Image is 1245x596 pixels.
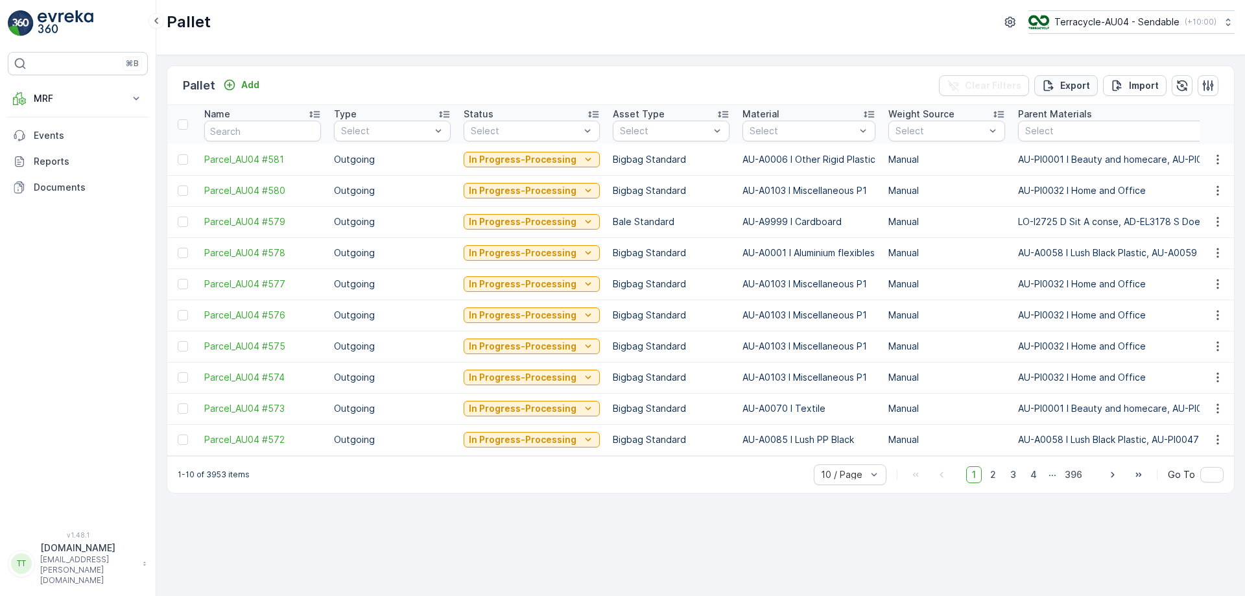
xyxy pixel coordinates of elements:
[1049,466,1056,483] p: ...
[204,215,321,228] a: Parcel_AU04 #579
[882,300,1012,331] td: Manual
[204,433,321,446] span: Parcel_AU04 #572
[1129,79,1159,92] p: Import
[183,77,215,95] p: Pallet
[882,268,1012,300] td: Manual
[11,553,32,574] div: TT
[464,245,600,261] button: In Progress-Processing
[178,310,188,320] div: Toggle Row Selected
[606,268,736,300] td: Bigbag Standard
[882,424,1012,455] td: Manual
[1059,466,1088,483] span: 396
[1034,75,1098,96] button: Export
[204,309,321,322] a: Parcel_AU04 #576
[736,144,882,175] td: AU-A0006 I Other Rigid Plastic
[8,149,148,174] a: Reports
[965,79,1021,92] p: Clear Filters
[464,307,600,323] button: In Progress-Processing
[606,424,736,455] td: Bigbag Standard
[606,206,736,237] td: Bale Standard
[469,402,576,415] p: In Progress-Processing
[8,531,148,539] span: v 1.48.1
[613,108,665,121] p: Asset Type
[606,300,736,331] td: Bigbag Standard
[204,278,321,291] span: Parcel_AU04 #577
[464,401,600,416] button: In Progress-Processing
[469,340,576,353] p: In Progress-Processing
[126,58,139,69] p: ⌘B
[882,362,1012,393] td: Manual
[1054,16,1180,29] p: Terracycle-AU04 - Sendable
[469,278,576,291] p: In Progress-Processing
[34,92,122,105] p: MRF
[204,246,321,259] span: Parcel_AU04 #578
[471,125,580,137] p: Select
[469,309,576,322] p: In Progress-Processing
[984,466,1002,483] span: 2
[1018,108,1092,121] p: Parent Materials
[742,108,779,121] p: Material
[341,125,431,137] p: Select
[40,554,136,586] p: [EMAIL_ADDRESS][PERSON_NAME][DOMAIN_NAME]
[882,393,1012,424] td: Manual
[327,268,457,300] td: Outgoing
[1060,79,1090,92] p: Export
[38,10,93,36] img: logo_light-DOdMpM7g.png
[34,181,143,194] p: Documents
[327,300,457,331] td: Outgoing
[750,125,855,137] p: Select
[8,123,148,149] a: Events
[327,362,457,393] td: Outgoing
[178,372,188,383] div: Toggle Row Selected
[606,393,736,424] td: Bigbag Standard
[736,268,882,300] td: AU-A0103 I Miscellaneous P1
[204,153,321,166] a: Parcel_AU04 #581
[327,144,457,175] td: Outgoing
[204,184,321,197] a: Parcel_AU04 #580
[966,466,982,483] span: 1
[736,206,882,237] td: AU-A9999 I Cardboard
[178,403,188,414] div: Toggle Row Selected
[469,184,576,197] p: In Progress-Processing
[1028,10,1235,34] button: Terracycle-AU04 - Sendable(+10:00)
[8,10,34,36] img: logo
[469,433,576,446] p: In Progress-Processing
[469,371,576,384] p: In Progress-Processing
[469,246,576,259] p: In Progress-Processing
[178,341,188,352] div: Toggle Row Selected
[606,237,736,268] td: Bigbag Standard
[327,393,457,424] td: Outgoing
[327,331,457,362] td: Outgoing
[1185,17,1216,27] p: ( +10:00 )
[464,183,600,198] button: In Progress-Processing
[1028,15,1049,29] img: terracycle_logo.png
[204,108,230,121] p: Name
[241,78,259,91] p: Add
[736,331,882,362] td: AU-A0103 I Miscellaneous P1
[178,248,188,258] div: Toggle Row Selected
[606,331,736,362] td: Bigbag Standard
[882,331,1012,362] td: Manual
[8,174,148,200] a: Documents
[204,371,321,384] a: Parcel_AU04 #574
[882,144,1012,175] td: Manual
[8,542,148,586] button: TT[DOMAIN_NAME][EMAIL_ADDRESS][PERSON_NAME][DOMAIN_NAME]
[178,217,188,227] div: Toggle Row Selected
[1168,468,1195,481] span: Go To
[606,362,736,393] td: Bigbag Standard
[464,152,600,167] button: In Progress-Processing
[464,214,600,230] button: In Progress-Processing
[736,300,882,331] td: AU-A0103 I Miscellaneous P1
[464,432,600,447] button: In Progress-Processing
[204,121,321,141] input: Search
[178,279,188,289] div: Toggle Row Selected
[895,125,985,137] p: Select
[939,75,1029,96] button: Clear Filters
[34,155,143,168] p: Reports
[204,402,321,415] span: Parcel_AU04 #573
[736,393,882,424] td: AU-A0070 I Textile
